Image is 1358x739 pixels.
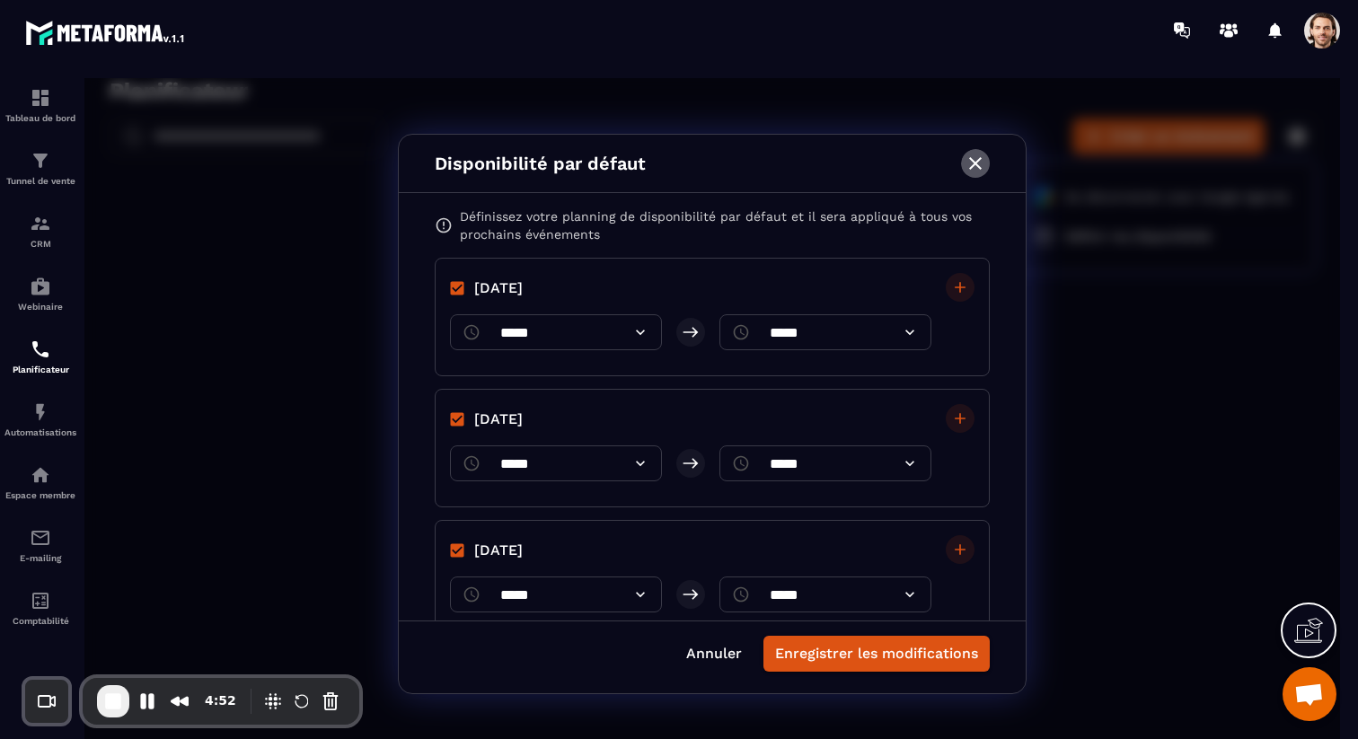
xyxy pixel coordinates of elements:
p: CRM [4,239,76,249]
p: Planificateur [4,365,76,374]
a: automationsautomationsEspace membre [4,451,76,514]
img: formation [30,150,51,172]
button: Annuler [591,558,668,594]
a: automationsautomationsAutomatisations [4,388,76,451]
p: Automatisations [4,427,76,437]
img: formation [30,87,51,109]
img: automations [30,464,51,486]
p: Tableau de bord [4,113,76,123]
a: emailemailE-mailing [4,514,76,576]
p: Définissez votre planning de disponibilité par défaut et il sera appliqué à tous vos prochains év... [375,129,905,165]
p: E-mailing [4,553,76,563]
a: automationsautomationsWebinaire [4,262,76,325]
a: formationformationTunnel de vente [4,136,76,199]
a: schedulerschedulerPlanificateur [4,325,76,388]
button: Enregistrer les modifications [679,558,905,594]
p: Tunnel de vente [4,176,76,186]
a: Ouvrir le chat [1283,667,1336,721]
p: Comptabilité [4,616,76,626]
p: Disponibilité par défaut [350,72,561,99]
span: [DATE] [390,199,438,221]
img: automations [30,401,51,423]
img: formation [30,213,51,234]
img: scheduler [30,339,51,360]
a: formationformationTableau de bord [4,74,76,136]
span: [DATE] [390,330,438,352]
p: Espace membre [4,490,76,500]
a: accountantaccountantComptabilité [4,576,76,639]
p: Webinaire [4,302,76,312]
img: automations [30,276,51,297]
img: email [30,527,51,549]
img: logo [25,16,187,48]
img: accountant [30,590,51,611]
a: formationformationCRM [4,199,76,262]
span: [DATE] [390,462,438,483]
